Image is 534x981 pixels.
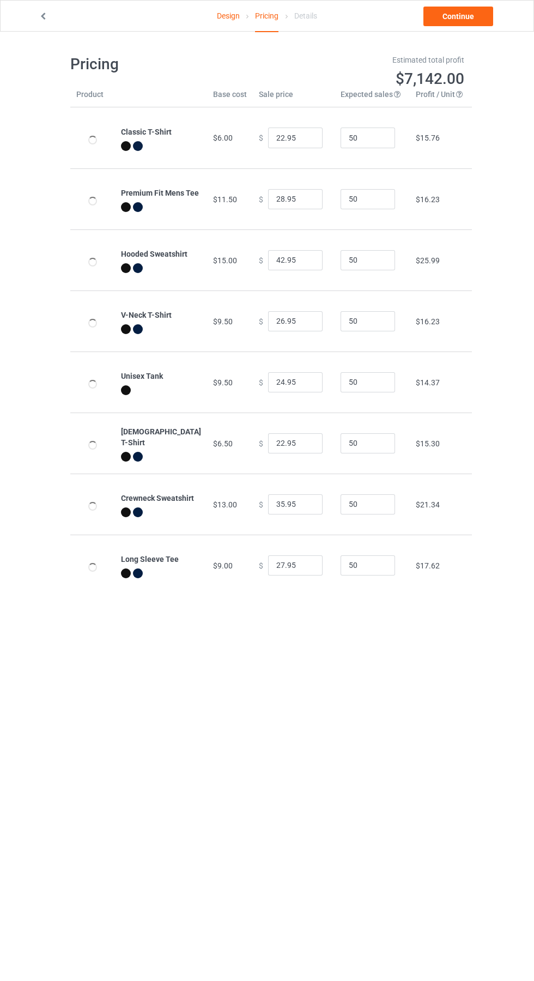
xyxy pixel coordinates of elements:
[259,195,263,203] span: $
[410,89,472,107] th: Profit / Unit
[70,55,260,74] h1: Pricing
[259,561,263,570] span: $
[207,89,253,107] th: Base cost
[416,134,440,142] span: $15.76
[213,561,233,570] span: $9.00
[416,378,440,387] span: $14.37
[213,500,237,509] span: $13.00
[259,378,263,386] span: $
[121,311,172,319] b: V-Neck T-Shirt
[213,317,233,326] span: $9.50
[259,317,263,325] span: $
[416,256,440,265] span: $25.99
[416,561,440,570] span: $17.62
[416,317,440,326] span: $16.23
[217,1,240,31] a: Design
[294,1,317,31] div: Details
[213,439,233,448] span: $6.50
[259,439,263,447] span: $
[213,195,237,204] span: $11.50
[259,256,263,264] span: $
[213,256,237,265] span: $15.00
[121,250,187,258] b: Hooded Sweatshirt
[121,427,201,447] b: [DEMOGRAPHIC_DATA] T-Shirt
[416,195,440,204] span: $16.23
[423,7,493,26] a: Continue
[121,555,179,564] b: Long Sleeve Tee
[121,494,194,502] b: Crewneck Sweatshirt
[416,439,440,448] span: $15.30
[255,1,278,32] div: Pricing
[275,55,464,65] div: Estimated total profit
[259,500,263,508] span: $
[121,189,199,197] b: Premium Fit Mens Tee
[121,372,163,380] b: Unisex Tank
[121,128,172,136] b: Classic T-Shirt
[396,70,464,88] span: $7,142.00
[416,500,440,509] span: $21.34
[259,134,263,142] span: $
[70,89,115,107] th: Product
[335,89,410,107] th: Expected sales
[253,89,335,107] th: Sale price
[213,378,233,387] span: $9.50
[213,134,233,142] span: $6.00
